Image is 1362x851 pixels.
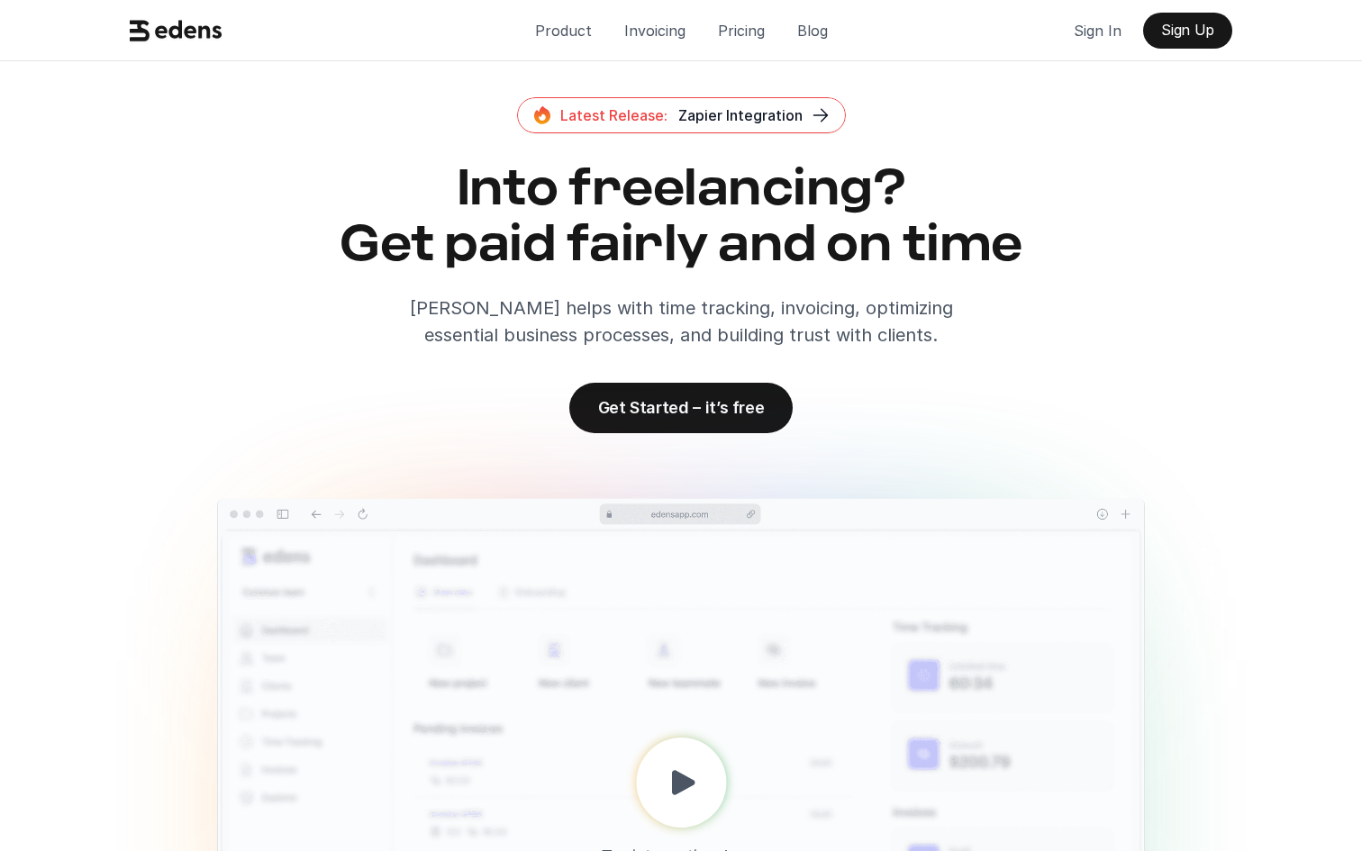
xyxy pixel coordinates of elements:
a: Blog [783,13,842,49]
a: Get Started – it’s free [569,383,794,433]
a: Product [521,13,606,49]
a: Invoicing [610,13,700,49]
p: Blog [797,17,828,44]
a: Sign In [1059,13,1136,49]
a: Sign Up [1143,13,1232,49]
h2: Into freelancing? Get paid fairly and on time [123,162,1239,273]
p: Sign In [1074,17,1121,44]
p: [PERSON_NAME] helps with time tracking, invoicing, optimizing essential business processes, and b... [376,294,987,349]
p: Get Started – it’s free [598,398,765,417]
p: Pricing [718,17,765,44]
span: Latest Release: [560,106,667,124]
p: Sign Up [1161,22,1214,39]
a: Pricing [704,13,779,49]
p: Invoicing [624,17,686,44]
p: Product [535,17,592,44]
span: Zapier Integration [678,106,803,124]
a: Latest Release:Zapier Integration [517,97,846,133]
